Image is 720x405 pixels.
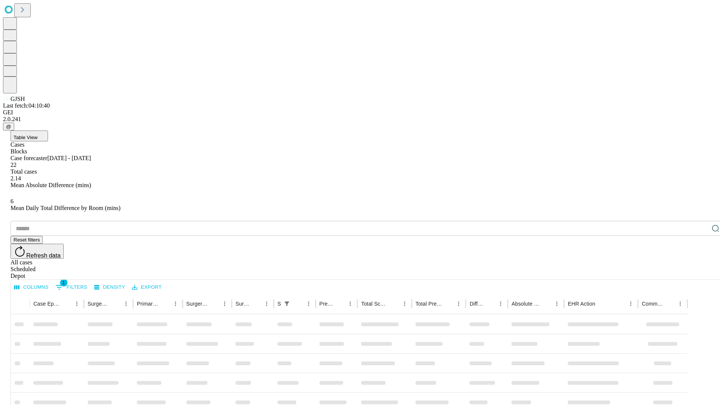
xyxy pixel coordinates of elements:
div: Difference [469,301,484,307]
button: Refresh data [10,244,64,259]
button: Sort [251,298,261,309]
span: 1 [60,279,67,286]
button: Menu [345,298,355,309]
div: Total Scheduled Duration [361,301,388,307]
span: GJSH [10,96,25,102]
div: Absolute Difference [511,301,540,307]
button: Sort [485,298,495,309]
button: Sort [389,298,399,309]
span: @ [6,124,11,129]
button: Sort [209,298,219,309]
button: Sort [293,298,303,309]
button: Density [92,282,127,293]
button: Sort [541,298,552,309]
div: Comments [642,301,663,307]
button: Menu [625,298,636,309]
button: Sort [61,298,72,309]
span: Mean Daily Total Difference by Room (mins) [10,205,120,211]
button: Menu [121,298,131,309]
span: Mean Absolute Difference (mins) [10,182,91,188]
button: Menu [219,298,230,309]
button: Menu [261,298,272,309]
div: Total Predicted Duration [415,301,442,307]
button: Sort [160,298,170,309]
button: Reset filters [10,236,43,244]
span: Last fetch: 04:10:40 [3,102,50,109]
button: Sort [664,298,675,309]
button: Menu [399,298,410,309]
button: Menu [303,298,314,309]
span: 2.14 [10,175,21,181]
span: Reset filters [13,237,40,243]
button: Sort [443,298,453,309]
button: Select columns [12,282,51,293]
div: EHR Action [568,301,595,307]
button: Menu [72,298,82,309]
button: Sort [334,298,345,309]
div: Primary Service [137,301,159,307]
span: Table View [13,135,37,140]
span: Case forecaster [10,155,47,161]
button: Menu [552,298,562,309]
button: Sort [110,298,121,309]
button: Menu [453,298,464,309]
button: @ [3,123,14,130]
span: Refresh data [26,252,61,259]
div: 1 active filter [282,298,292,309]
span: 6 [10,198,13,204]
div: Surgeon Name [88,301,109,307]
div: Surgery Date [235,301,250,307]
button: Menu [675,298,685,309]
div: Case Epic Id [33,301,60,307]
span: 22 [10,162,16,168]
div: Predicted In Room Duration [319,301,334,307]
span: Total cases [10,168,37,175]
div: GEI [3,109,717,116]
button: Table View [10,130,48,141]
button: Show filters [54,281,89,293]
button: Menu [495,298,506,309]
button: Export [130,282,163,293]
button: Show filters [282,298,292,309]
div: Scheduled In Room Duration [277,301,281,307]
span: [DATE] - [DATE] [47,155,91,161]
div: 2.0.241 [3,116,717,123]
div: Surgery Name [186,301,208,307]
button: Sort [596,298,606,309]
button: Menu [170,298,181,309]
